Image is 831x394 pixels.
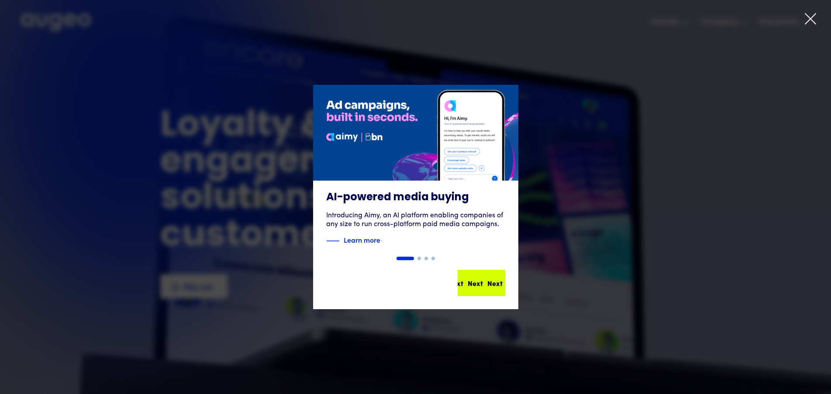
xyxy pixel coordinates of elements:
[424,257,428,260] div: Show slide 3 of 4
[458,270,505,296] a: NextNextNext
[313,85,518,257] a: AI-powered media buyingIntroducing Aimy, an AI platform enabling companies of any size to run cro...
[431,257,435,260] div: Show slide 4 of 4
[417,257,421,260] div: Show slide 2 of 4
[468,278,483,288] div: Next
[326,191,505,204] h3: AI-powered media buying
[397,257,414,260] div: Show slide 1 of 4
[487,278,503,288] div: Next
[344,235,380,244] strong: Learn more
[381,236,394,246] img: Blue text arrow
[326,236,339,246] img: Blue decorative line
[326,211,505,229] div: Introducing Aimy, an AI platform enabling companies of any size to run cross-platform paid media ...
